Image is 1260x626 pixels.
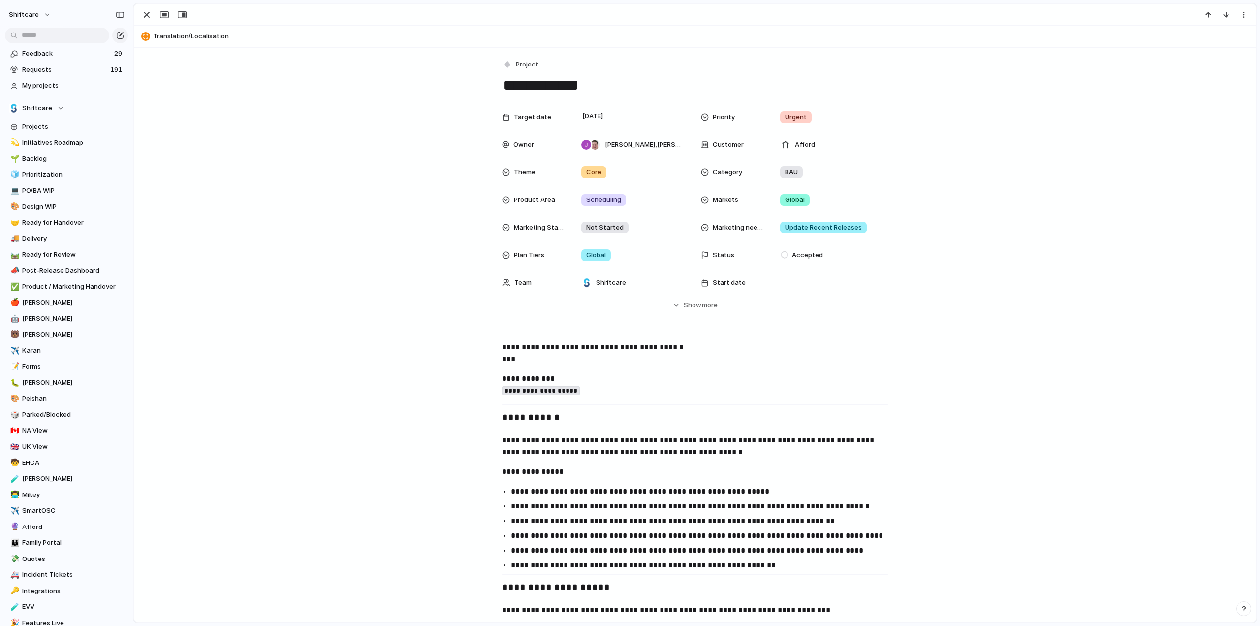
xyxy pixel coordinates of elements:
[153,32,1252,41] span: Translation/Localisation
[5,183,128,198] div: 💻PO/BA WIP
[9,586,19,596] button: 🔑
[5,63,128,77] a: Requests191
[5,407,128,422] a: 🎲Parked/Blocked
[22,362,125,372] span: Forms
[22,234,125,244] span: Delivery
[5,199,128,214] a: 🎨Design WIP
[516,60,538,69] span: Project
[9,346,19,356] button: ✈️
[9,170,19,180] button: 🧊
[9,538,19,548] button: 👪
[5,488,128,502] div: 👨‍💻Mikey
[4,7,56,23] button: shiftcare
[586,223,624,232] span: Not Started
[9,314,19,324] button: 🤖
[22,522,125,532] span: Afford
[5,151,128,166] a: 🌱Backlog
[9,154,19,164] button: 🌱
[5,119,128,134] a: Projects
[5,439,128,454] div: 🇬🇧UK View
[22,538,125,548] span: Family Portal
[5,535,128,550] a: 👪Family Portal
[785,223,862,232] span: Update Recent Releases
[514,250,544,260] span: Plan Tiers
[9,602,19,612] button: 🧪
[514,278,532,288] span: Team
[795,140,815,150] span: Afford
[10,521,17,532] div: 🔮
[22,410,125,420] span: Parked/Blocked
[9,442,19,452] button: 🇬🇧
[702,300,718,310] span: more
[22,474,125,484] span: [PERSON_NAME]
[5,456,128,470] a: 🧒EHCA
[10,457,17,468] div: 🧒
[10,441,17,453] div: 🇬🇧
[5,247,128,262] a: 🛤️Ready for Review
[5,135,128,150] div: 💫Initiatives Roadmap
[5,424,128,438] a: 🇨🇦NA View
[9,186,19,196] button: 💻
[9,570,19,580] button: 🚑
[5,343,128,358] a: ✈️Karan
[5,78,128,93] a: My projects
[22,554,125,564] span: Quotes
[5,101,128,116] button: Shiftcare
[9,298,19,308] button: 🍎
[502,297,888,314] button: Showmore
[713,278,746,288] span: Start date
[5,392,128,406] a: 🎨Peishan
[5,471,128,486] a: 🧪[PERSON_NAME]
[22,250,125,260] span: Ready for Review
[9,394,19,404] button: 🎨
[10,153,17,165] div: 🌱
[713,140,744,150] span: Customer
[5,552,128,566] a: 💸Quotes
[792,250,823,260] span: Accepted
[22,586,125,596] span: Integrations
[22,49,111,59] span: Feedback
[9,330,19,340] button: 🐻
[22,202,125,212] span: Design WIP
[9,506,19,516] button: ✈️
[9,474,19,484] button: 🧪
[22,65,107,75] span: Requests
[785,167,798,177] span: BAU
[10,297,17,308] div: 🍎
[713,112,735,122] span: Priority
[785,195,805,205] span: Global
[22,314,125,324] span: [PERSON_NAME]
[5,599,128,614] a: 🧪EVV
[5,584,128,598] a: 🔑Integrations
[10,345,17,357] div: ✈️
[10,265,17,276] div: 📣
[10,377,17,389] div: 🐛
[713,195,738,205] span: Markets
[22,394,125,404] span: Peishan
[9,522,19,532] button: 🔮
[22,266,125,276] span: Post-Release Dashboard
[10,473,17,485] div: 🧪
[5,567,128,582] a: 🚑Incident Tickets
[22,506,125,516] span: SmartOSC
[5,503,128,518] a: ✈️SmartOSC
[5,264,128,278] div: 📣Post-Release Dashboard
[5,231,128,246] a: 🚚Delivery
[22,81,125,91] span: My projects
[10,201,17,212] div: 🎨
[10,361,17,372] div: 📝
[22,458,125,468] span: EHCA
[684,300,701,310] span: Show
[5,296,128,310] a: 🍎[PERSON_NAME]
[5,375,128,390] div: 🐛[PERSON_NAME]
